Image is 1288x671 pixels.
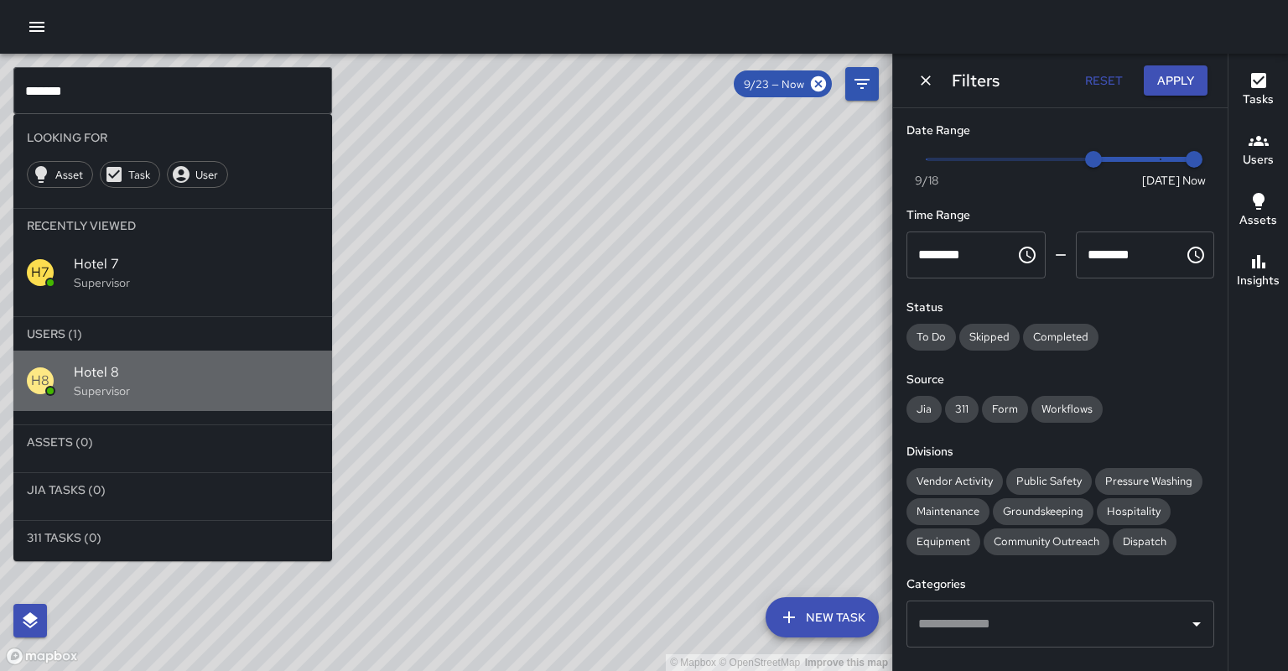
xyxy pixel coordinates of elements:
p: H7 [31,263,49,283]
span: Hotel 7 [74,254,319,274]
span: Hotel 8 [74,362,319,382]
div: 311 [945,396,979,423]
span: Hospitality [1097,504,1171,518]
div: Community Outreach [984,528,1109,555]
p: Supervisor [74,382,319,399]
p: H8 [31,371,49,391]
span: Completed [1023,330,1098,344]
div: Public Safety [1006,468,1092,495]
span: To Do [906,330,956,344]
li: Users (1) [13,317,332,351]
button: Open [1185,612,1208,636]
div: Hospitality [1097,498,1171,525]
h6: Categories [906,575,1214,594]
h6: Assets [1239,211,1277,230]
p: Supervisor [74,274,319,291]
div: H7Hotel 7Supervisor [13,242,332,303]
div: H8Hotel 8Supervisor [13,351,332,411]
span: [DATE] [1142,172,1180,189]
button: Users [1228,121,1288,181]
button: Reset [1077,65,1130,96]
h6: Users [1243,151,1274,169]
button: Assets [1228,181,1288,242]
h6: Insights [1237,272,1280,290]
h6: Divisions [906,443,1214,461]
span: Dispatch [1113,534,1176,549]
button: New Task [766,597,879,637]
span: Equipment [906,534,980,549]
div: Completed [1023,324,1098,351]
div: Jia [906,396,942,423]
button: Tasks [1228,60,1288,121]
span: Skipped [959,330,1020,344]
div: Skipped [959,324,1020,351]
h6: Filters [952,67,1000,94]
h6: Tasks [1243,91,1274,109]
h6: Date Range [906,122,1214,140]
span: Pressure Washing [1095,474,1202,488]
div: Groundskeeping [993,498,1093,525]
span: Community Outreach [984,534,1109,549]
span: Workflows [1031,402,1103,416]
button: Dismiss [913,68,938,93]
li: 311 Tasks (0) [13,521,332,554]
div: Task [100,161,160,188]
div: Workflows [1031,396,1103,423]
span: Form [982,402,1028,416]
span: Groundskeeping [993,504,1093,518]
div: Form [982,396,1028,423]
button: Choose time, selected time is 11:59 PM [1179,238,1213,272]
span: Maintenance [906,504,989,518]
div: Maintenance [906,498,989,525]
div: Dispatch [1113,528,1176,555]
span: Asset [46,168,92,182]
div: User [167,161,228,188]
li: Assets (0) [13,425,332,459]
button: Insights [1228,242,1288,302]
span: Vendor Activity [906,474,1003,488]
h6: Source [906,371,1214,389]
button: Filters [845,67,879,101]
h6: Time Range [906,206,1214,225]
span: User [186,168,227,182]
span: Public Safety [1006,474,1092,488]
button: Choose time, selected time is 12:00 AM [1010,238,1044,272]
span: 311 [945,402,979,416]
span: Now [1182,172,1206,189]
span: Jia [906,402,942,416]
div: 9/23 — Now [734,70,832,97]
button: Apply [1144,65,1207,96]
div: Pressure Washing [1095,468,1202,495]
div: Asset [27,161,93,188]
li: Looking For [13,121,332,154]
li: Recently Viewed [13,209,332,242]
div: Equipment [906,528,980,555]
div: Vendor Activity [906,468,1003,495]
span: 9/18 [915,172,938,189]
h6: Status [906,299,1214,317]
li: Jia Tasks (0) [13,473,332,507]
div: To Do [906,324,956,351]
span: Task [119,168,159,182]
span: 9/23 — Now [734,77,814,91]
